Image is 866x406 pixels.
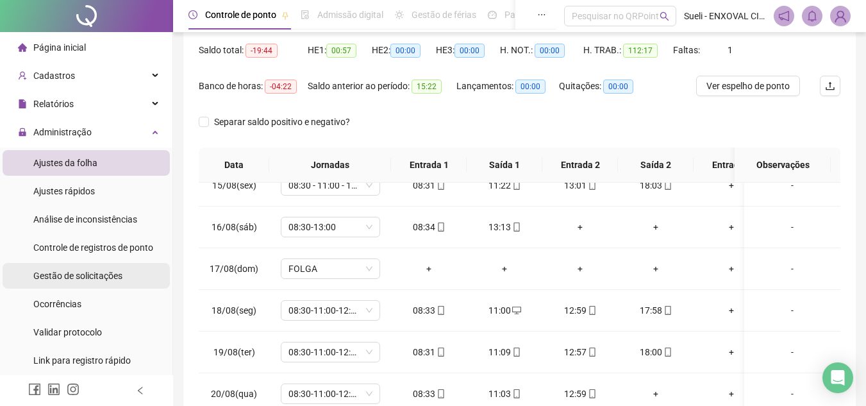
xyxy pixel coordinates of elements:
[288,217,372,237] span: 08:30-13:00
[735,148,831,183] th: Observações
[553,303,608,317] div: 12:59
[559,79,649,94] div: Quitações:
[412,10,476,20] span: Gestão de férias
[67,383,79,396] span: instagram
[210,264,258,274] span: 17/08(dom)
[288,259,372,278] span: FOLGA
[628,178,683,192] div: 18:03
[754,345,830,359] div: -
[477,220,532,234] div: 13:13
[825,81,835,91] span: upload
[704,303,759,317] div: +
[265,80,297,94] span: -04:22
[401,303,456,317] div: 08:33
[696,76,800,96] button: Ver espelho de ponto
[806,10,818,22] span: bell
[454,44,485,58] span: 00:00
[553,262,608,276] div: +
[395,10,404,19] span: sun
[477,303,532,317] div: 11:00
[33,214,137,224] span: Análise de inconsistências
[583,43,673,58] div: H. TRAB.:
[467,148,542,183] th: Saída 1
[553,220,608,234] div: +
[603,80,633,94] span: 00:00
[704,345,759,359] div: +
[504,10,554,20] span: Painel do DP
[288,301,372,320] span: 08:30-11:00-12:30-18:00
[269,148,391,183] th: Jornadas
[33,242,153,253] span: Controle de registros de ponto
[211,389,257,399] span: 20/08(qua)
[33,299,81,309] span: Ocorrências
[33,127,92,137] span: Administração
[435,223,445,232] span: mobile
[212,222,257,232] span: 16/08(sáb)
[587,181,597,190] span: mobile
[511,223,521,232] span: mobile
[822,362,853,393] div: Open Intercom Messenger
[673,45,702,55] span: Faltas:
[391,148,467,183] th: Entrada 1
[288,343,372,362] span: 08:30-11:00-12:30-18:00
[754,262,830,276] div: -
[456,79,559,94] div: Lançamentos:
[477,387,532,401] div: 11:03
[435,181,445,190] span: mobile
[778,10,790,22] span: notification
[33,327,102,337] span: Validar protocolo
[511,181,521,190] span: mobile
[542,148,618,183] th: Entrada 2
[33,186,95,196] span: Ajustes rápidos
[628,220,683,234] div: +
[587,306,597,315] span: mobile
[628,387,683,401] div: +
[188,10,197,19] span: clock-circle
[728,45,733,55] span: 1
[435,306,445,315] span: mobile
[706,79,790,93] span: Ver espelho de ponto
[47,383,60,396] span: linkedin
[401,178,456,192] div: 08:31
[33,158,97,168] span: Ajustes da folha
[553,387,608,401] div: 12:59
[477,345,532,359] div: 11:09
[500,43,583,58] div: H. NOT.:
[317,10,383,20] span: Admissão digital
[205,10,276,20] span: Controle de ponto
[301,10,310,19] span: file-done
[281,12,289,19] span: pushpin
[662,348,672,357] span: mobile
[515,80,545,94] span: 00:00
[209,115,355,129] span: Separar saldo positivo e negativo?
[199,79,308,94] div: Banco de horas:
[754,303,830,317] div: -
[628,262,683,276] div: +
[33,271,122,281] span: Gestão de solicitações
[618,148,694,183] th: Saída 2
[587,389,597,398] span: mobile
[18,99,27,108] span: file
[18,43,27,52] span: home
[684,9,766,23] span: Sueli - ENXOVAL CIRIANA JRLD LTDA
[213,347,255,357] span: 19/08(ter)
[745,158,820,172] span: Observações
[401,220,456,234] div: 08:34
[212,305,256,316] span: 18/08(seg)
[553,345,608,359] div: 12:57
[401,387,456,401] div: 08:33
[754,220,830,234] div: -
[435,389,445,398] span: mobile
[33,99,74,109] span: Relatórios
[704,262,759,276] div: +
[412,80,442,94] span: 15:22
[511,348,521,357] span: mobile
[704,178,759,192] div: +
[628,345,683,359] div: 18:00
[587,348,597,357] span: mobile
[28,383,41,396] span: facebook
[33,355,131,366] span: Link para registro rápido
[694,148,769,183] th: Entrada 3
[401,262,456,276] div: +
[33,71,75,81] span: Cadastros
